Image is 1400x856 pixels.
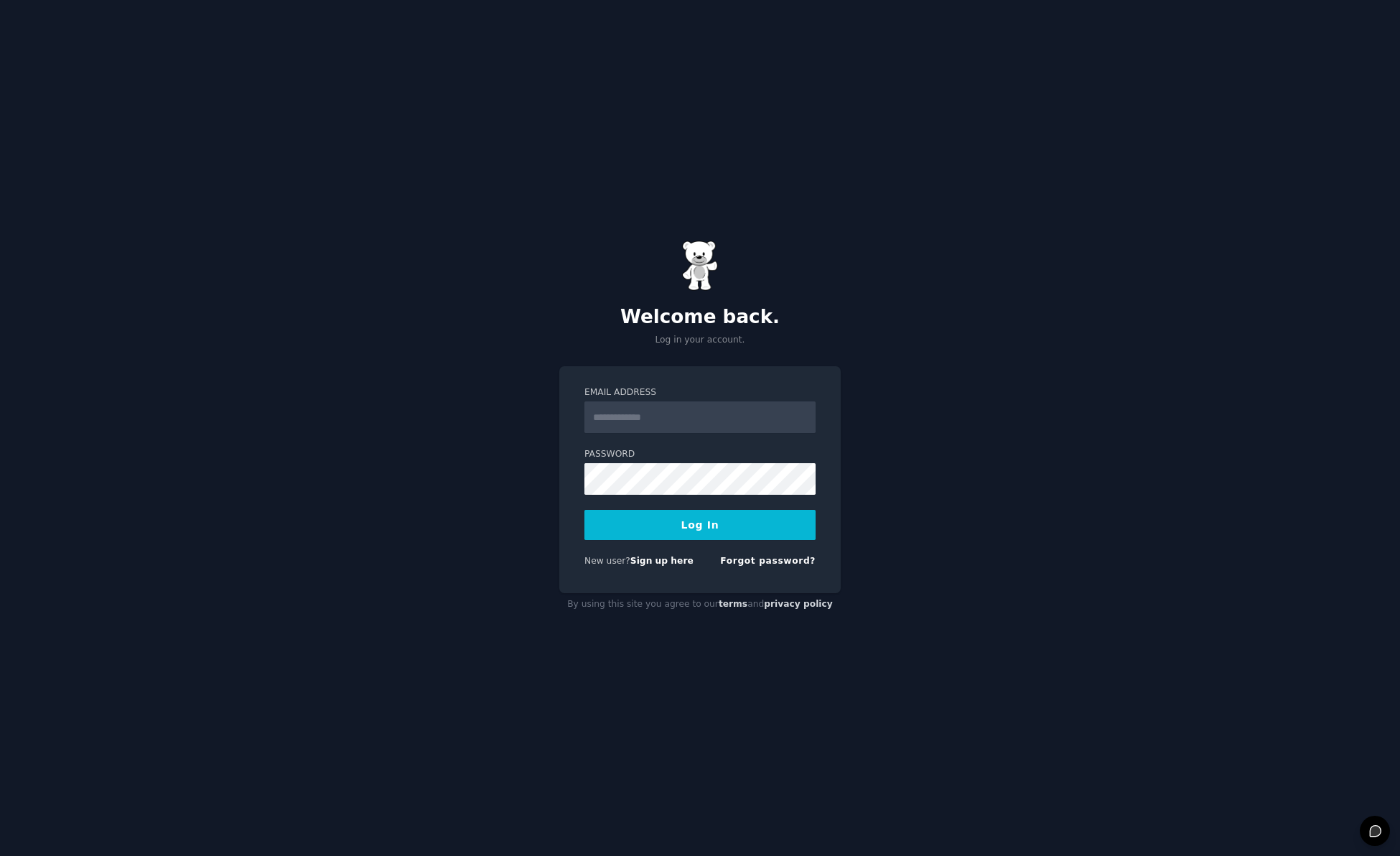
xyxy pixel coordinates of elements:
h2: Welcome back. [559,306,841,329]
a: Forgot password? [720,556,816,566]
label: Email Address [584,386,816,399]
button: Log In [584,510,816,540]
a: terms [719,599,747,609]
p: Log in your account. [559,334,841,347]
a: Sign up here [630,556,694,566]
label: Password [584,448,816,461]
div: By using this site you agree to our and [559,593,841,616]
span: New user? [584,556,630,566]
a: privacy policy [764,599,833,609]
img: Gummy Bear [682,241,718,291]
